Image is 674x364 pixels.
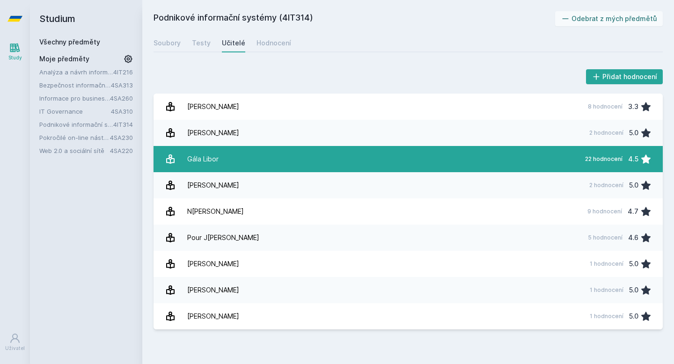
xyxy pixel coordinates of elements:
[154,303,663,329] a: [PERSON_NAME] 1 hodnocení 5.0
[187,255,239,273] div: [PERSON_NAME]
[590,286,623,294] div: 1 hodnocení
[39,67,113,77] a: Analýza a návrh informačních systémů
[555,11,663,26] button: Odebrat z mých předmětů
[187,124,239,142] div: [PERSON_NAME]
[39,94,110,103] a: Informace pro business (v angličtině)
[113,121,133,128] a: 4IT314
[589,129,623,137] div: 2 hodnocení
[629,255,638,273] div: 5.0
[154,146,663,172] a: Gála Libor 22 hodnocení 4.5
[5,345,25,352] div: Uživatel
[187,307,239,326] div: [PERSON_NAME]
[187,150,219,168] div: Gála Libor
[154,94,663,120] a: [PERSON_NAME] 8 hodnocení 3.3
[154,120,663,146] a: [PERSON_NAME] 2 hodnocení 5.0
[629,281,638,299] div: 5.0
[154,34,181,52] a: Soubory
[154,225,663,251] a: Pour J[PERSON_NAME] 5 hodnocení 4.6
[629,307,638,326] div: 5.0
[39,80,111,90] a: Bezpečnost informačních systémů
[113,68,133,76] a: 4IT216
[187,202,244,221] div: N[PERSON_NAME]
[628,228,638,247] div: 4.6
[154,277,663,303] a: [PERSON_NAME] 1 hodnocení 5.0
[187,281,239,299] div: [PERSON_NAME]
[154,172,663,198] a: [PERSON_NAME] 2 hodnocení 5.0
[39,120,113,129] a: Podnikové informační systémy
[585,155,623,163] div: 22 hodnocení
[587,208,622,215] div: 9 hodnocení
[2,37,28,66] a: Study
[590,260,623,268] div: 1 hodnocení
[187,228,259,247] div: Pour J[PERSON_NAME]
[222,34,245,52] a: Učitelé
[39,54,89,64] span: Moje předměty
[588,234,623,241] div: 5 hodnocení
[111,108,133,115] a: 4SA310
[192,38,211,48] div: Testy
[110,147,133,154] a: 4SA220
[39,38,100,46] a: Všechny předměty
[628,150,638,168] div: 4.5
[256,34,291,52] a: Hodnocení
[39,133,110,142] a: Pokročilé on-line nástroje pro analýzu a zpracování informací
[187,97,239,116] div: [PERSON_NAME]
[110,95,133,102] a: 4SA260
[39,146,110,155] a: Web 2.0 a sociální sítě
[154,251,663,277] a: [PERSON_NAME] 1 hodnocení 5.0
[256,38,291,48] div: Hodnocení
[111,81,133,89] a: 4SA313
[628,202,638,221] div: 4.7
[588,103,623,110] div: 8 hodnocení
[192,34,211,52] a: Testy
[187,176,239,195] div: [PERSON_NAME]
[39,107,111,116] a: IT Governance
[586,69,663,84] button: Přidat hodnocení
[589,182,623,189] div: 2 hodnocení
[154,38,181,48] div: Soubory
[590,313,623,320] div: 1 hodnocení
[222,38,245,48] div: Učitelé
[154,11,555,26] h2: Podnikové informační systémy (4IT314)
[2,328,28,357] a: Uživatel
[629,176,638,195] div: 5.0
[628,97,638,116] div: 3.3
[8,54,22,61] div: Study
[154,198,663,225] a: N[PERSON_NAME] 9 hodnocení 4.7
[629,124,638,142] div: 5.0
[110,134,133,141] a: 4SA230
